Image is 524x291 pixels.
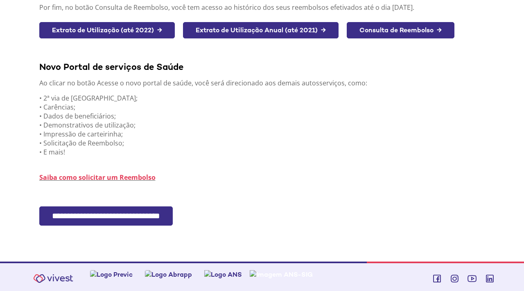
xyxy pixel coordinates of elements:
[145,270,192,279] img: Logo Abrapp
[39,3,491,12] p: Por fim, no botão Consulta de Reembolso, você tem acesso ao histórico dos seus reembolsos efetiva...
[39,78,491,87] p: Ao clicar no botão Acesse o novo portal de saúde, você será direcionado aos demais autosserviços,...
[347,22,454,39] a: Consulta de Reembolso →
[39,61,491,72] div: Novo Portal de serviços de Saúde
[183,22,339,39] a: Extrato de Utilização Anual (até 2021) →
[204,270,242,279] img: Logo ANS
[39,22,175,39] a: Extrato de Utilização (até 2022) →
[39,173,156,182] a: Saiba como solicitar um Reembolso
[29,269,78,288] img: Vivest
[39,94,491,157] p: • 2ª via de [GEOGRAPHIC_DATA]; • Carências; • Dados de beneficiários; • Demonstrativos de utiliza...
[39,206,491,246] section: <span lang="pt-BR" dir="ltr">FacPlanPortlet - SSO Fácil</span>
[250,270,313,279] img: Imagem ANS-SIG
[90,270,133,279] img: Logo Previc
